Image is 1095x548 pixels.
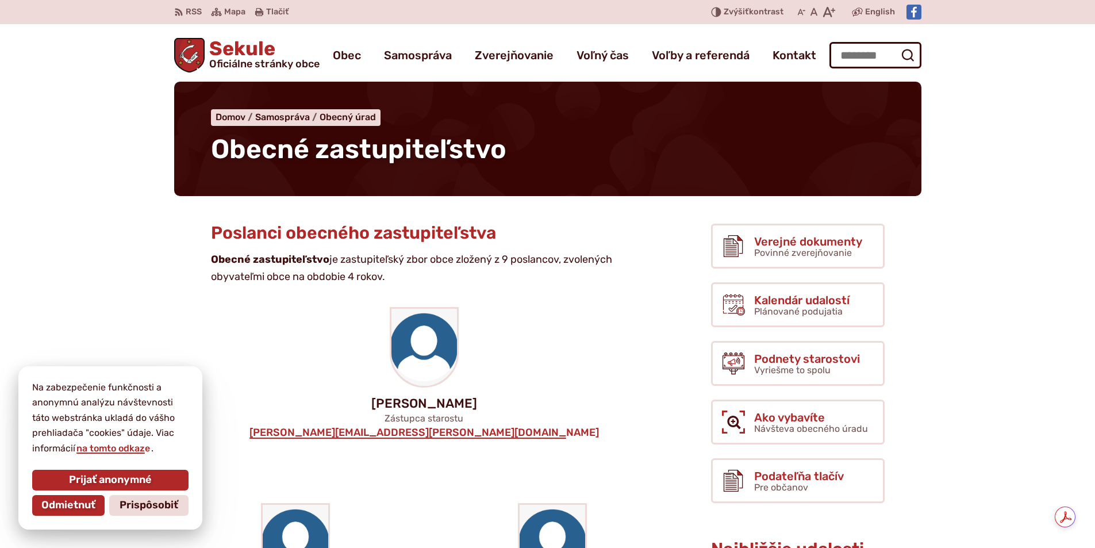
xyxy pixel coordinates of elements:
a: Logo Sekule, prejsť na domovskú stránku. [174,38,320,72]
span: RSS [186,5,202,19]
img: Prejsť na domovskú stránku [174,38,205,72]
span: Návšteva obecného úradu [754,423,868,434]
p: je zastupiteľský zbor obce zložený z 9 poslancov, zvolených obyvateľmi obce na obdobie 4 rokov. [211,251,619,285]
a: Zverejňovanie [475,39,554,71]
span: Samospráva [255,112,310,122]
a: Obec [333,39,361,71]
a: Samospráva [384,39,452,71]
span: Tlačiť [266,7,289,17]
span: Odmietnuť [41,499,95,512]
a: Ako vybavíte Návšteva obecného úradu [711,400,885,444]
span: Prispôsobiť [120,499,178,512]
img: 146-1468479_my-profile-icon-blank-profile-picture-circle-hd [391,309,457,386]
span: Ako vybavíte [754,411,868,424]
span: Vyriešme to spolu [754,365,831,375]
span: Verejné dokumenty [754,235,862,248]
p: [PERSON_NAME] [193,397,656,411]
a: Kontakt [773,39,816,71]
span: Obecné zastupiteľstvo [211,133,506,165]
a: English [863,5,897,19]
span: Podateľňa tlačív [754,470,844,482]
a: Voľný čas [577,39,629,71]
span: Domov [216,112,245,122]
span: English [865,5,895,19]
a: na tomto odkaze [75,443,151,454]
img: Prejsť na Facebook stránku [906,5,921,20]
a: Podnety starostovi Vyriešme to spolu [711,341,885,386]
span: Mapa [224,5,245,19]
button: Odmietnuť [32,495,105,516]
span: Oficiálne stránky obce [209,59,320,69]
p: Zástupca starostu [193,413,656,424]
a: Voľby a referendá [652,39,750,71]
a: Obecný úrad [320,112,376,122]
span: Prijať anonymné [69,474,152,486]
span: Poslanci obecného zastupiteľstva [211,223,496,243]
a: Podateľňa tlačív Pre občanov [711,458,885,503]
span: Kalendár udalostí [754,294,850,306]
button: Prispôsobiť [109,495,189,516]
strong: Obecné zastupiteľstvo [211,253,329,266]
span: kontrast [724,7,783,17]
span: Plánované podujatia [754,306,843,317]
span: Zvýšiť [724,7,749,17]
p: Na zabezpečenie funkčnosti a anonymnú analýzu návštevnosti táto webstránka ukladá do vášho prehli... [32,380,189,456]
a: Domov [216,112,255,122]
a: Kalendár udalostí Plánované podujatia [711,282,885,327]
a: Verejné dokumenty Povinné zverejňovanie [711,224,885,269]
span: Sekule [205,39,320,69]
span: Povinné zverejňovanie [754,247,852,258]
a: Samospráva [255,112,320,122]
span: Pre občanov [754,482,808,493]
a: [PERSON_NAME][EMAIL_ADDRESS][PERSON_NAME][DOMAIN_NAME] [248,427,600,439]
span: Podnety starostovi [754,352,860,365]
button: Prijať anonymné [32,470,189,490]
